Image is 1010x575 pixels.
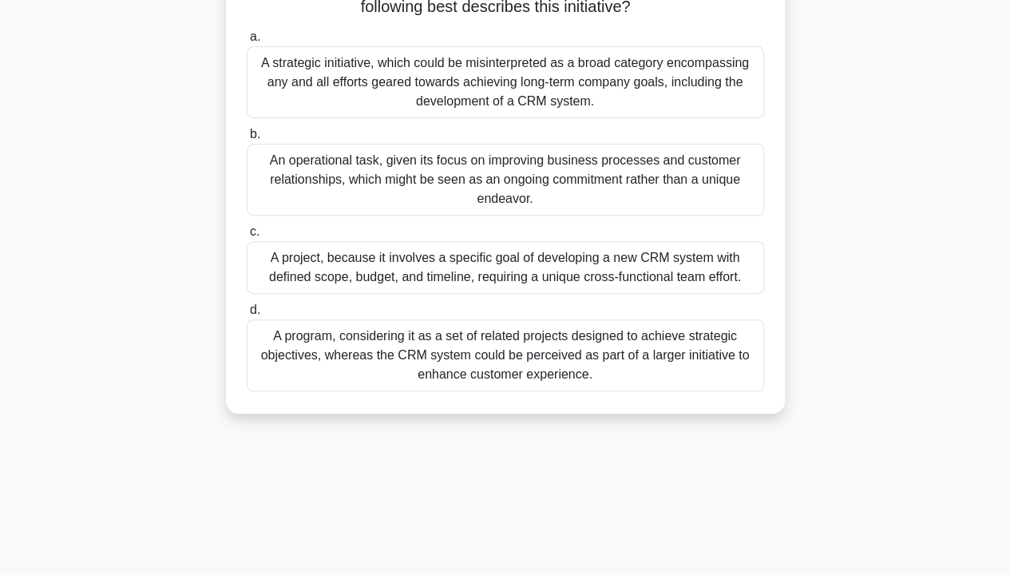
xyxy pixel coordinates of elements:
[247,319,764,391] div: A program, considering it as a set of related projects designed to achieve strategic objectives, ...
[250,127,260,141] span: b.
[247,46,764,118] div: A strategic initiative, which could be misinterpreted as a broad category encompassing any and al...
[247,144,764,216] div: An operational task, given its focus on improving business processes and customer relationships, ...
[247,241,764,294] div: A project, because it involves a specific goal of developing a new CRM system with defined scope,...
[250,224,259,238] span: c.
[250,30,260,43] span: a.
[250,303,260,316] span: d.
